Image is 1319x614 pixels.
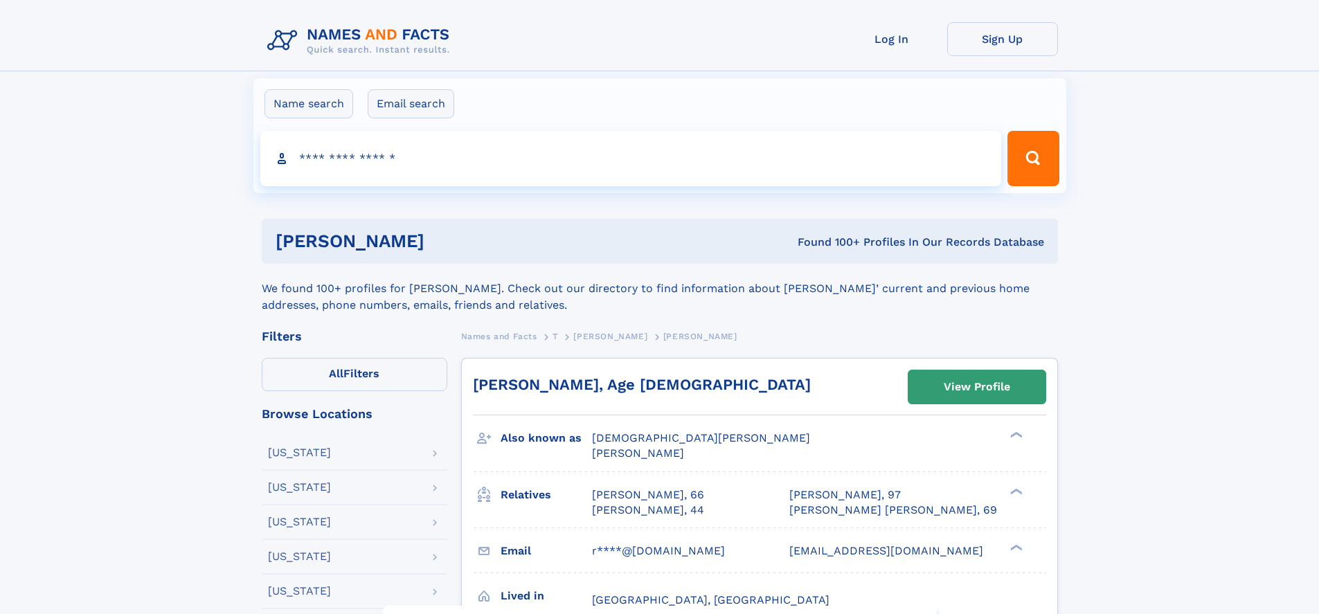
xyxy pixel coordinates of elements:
[611,235,1044,250] div: Found 100+ Profiles In Our Records Database
[262,330,447,343] div: Filters
[501,426,592,450] h3: Also known as
[553,327,558,345] a: T
[501,539,592,563] h3: Email
[836,22,947,56] a: Log In
[789,487,901,503] a: [PERSON_NAME], 97
[461,327,537,345] a: Names and Facts
[268,586,331,597] div: [US_STATE]
[1007,131,1059,186] button: Search Button
[501,483,592,507] h3: Relatives
[592,431,810,444] span: [DEMOGRAPHIC_DATA][PERSON_NAME]
[262,358,447,391] label: Filters
[329,367,343,380] span: All
[947,22,1058,56] a: Sign Up
[268,447,331,458] div: [US_STATE]
[1007,487,1023,496] div: ❯
[262,22,461,60] img: Logo Names and Facts
[368,89,454,118] label: Email search
[592,446,684,460] span: [PERSON_NAME]
[592,593,829,606] span: [GEOGRAPHIC_DATA], [GEOGRAPHIC_DATA]
[268,516,331,527] div: [US_STATE]
[268,482,331,493] div: [US_STATE]
[789,544,983,557] span: [EMAIL_ADDRESS][DOMAIN_NAME]
[553,332,558,341] span: T
[260,131,1002,186] input: search input
[262,264,1058,314] div: We found 100+ profiles for [PERSON_NAME]. Check out our directory to find information about [PERS...
[944,371,1010,403] div: View Profile
[268,551,331,562] div: [US_STATE]
[473,376,811,393] a: [PERSON_NAME], Age [DEMOGRAPHIC_DATA]
[908,370,1046,404] a: View Profile
[262,408,447,420] div: Browse Locations
[1007,431,1023,440] div: ❯
[501,584,592,608] h3: Lived in
[1007,543,1023,552] div: ❯
[592,503,704,518] a: [PERSON_NAME], 44
[276,233,611,250] h1: [PERSON_NAME]
[264,89,353,118] label: Name search
[573,332,647,341] span: [PERSON_NAME]
[663,332,737,341] span: [PERSON_NAME]
[592,487,704,503] a: [PERSON_NAME], 66
[789,503,997,518] a: [PERSON_NAME] [PERSON_NAME], 69
[573,327,647,345] a: [PERSON_NAME]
